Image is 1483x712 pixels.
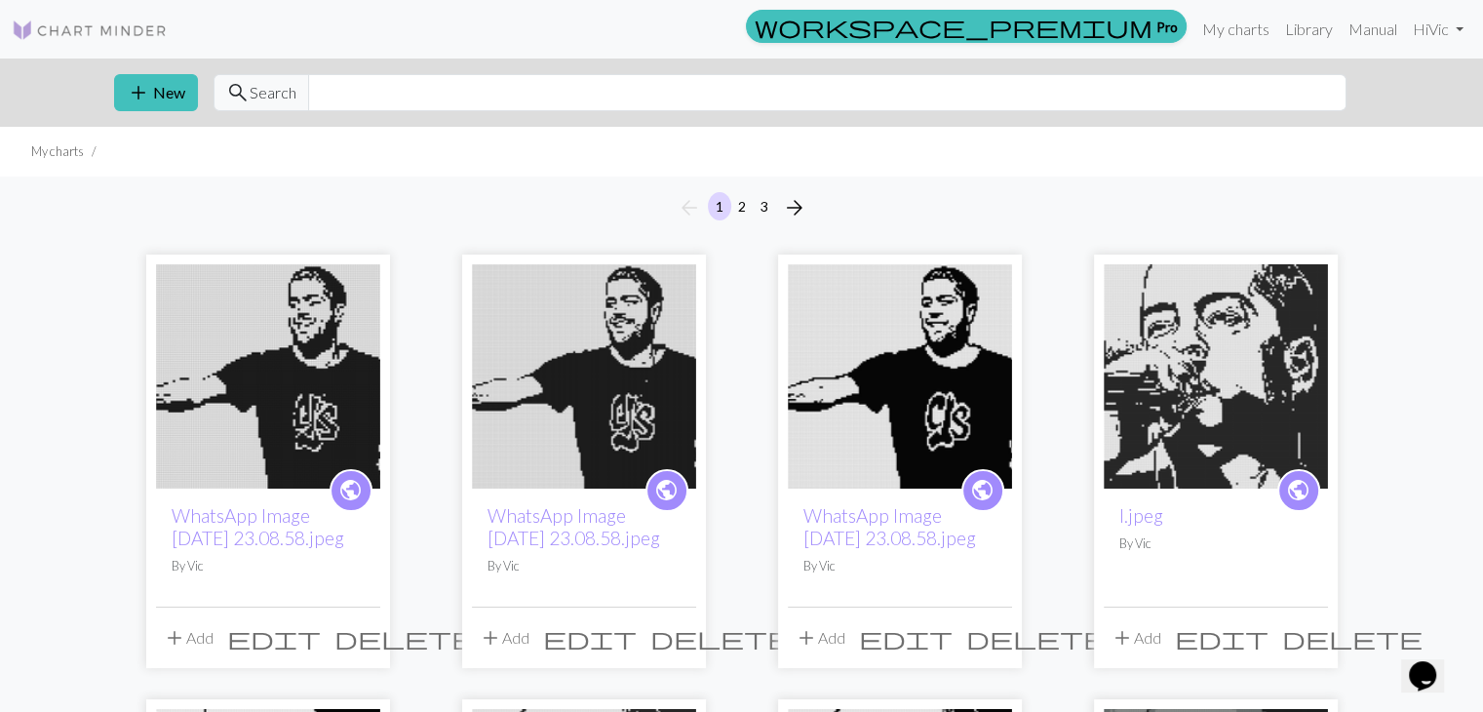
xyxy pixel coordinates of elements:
[472,619,536,656] button: Add
[127,79,150,106] span: add
[163,624,186,652] span: add
[970,471,995,510] i: public
[852,619,959,656] button: Edit
[156,619,220,656] button: Add
[970,475,995,505] span: public
[1175,624,1268,652] span: edit
[1405,10,1471,49] a: HiVic
[1277,10,1341,49] a: Library
[12,19,168,42] img: Logo
[1168,619,1275,656] button: Edit
[114,74,198,111] button: New
[543,624,637,652] span: edit
[330,469,372,512] a: public
[730,192,754,220] button: 2
[31,142,84,161] li: My charts
[1119,504,1163,527] a: l.jpeg
[966,624,1107,652] span: delete
[959,619,1113,656] button: Delete
[746,10,1187,43] a: Pro
[708,192,731,220] button: 1
[670,192,814,223] nav: Page navigation
[1282,624,1423,652] span: delete
[220,619,328,656] button: Edit
[172,504,344,549] a: WhatsApp Image [DATE] 23.08.58.jpeg
[859,626,953,650] i: Edit
[654,471,679,510] i: public
[334,624,475,652] span: delete
[788,365,1012,383] a: WhatsApp Image 2025-09-18 at 23.08.58.jpeg
[172,557,365,575] p: By Vic
[227,624,321,652] span: edit
[650,624,791,652] span: delete
[488,557,681,575] p: By Vic
[1175,626,1268,650] i: Edit
[1194,10,1277,49] a: My charts
[1286,471,1310,510] i: public
[788,619,852,656] button: Add
[859,624,953,652] span: edit
[803,557,996,575] p: By Vic
[1111,624,1134,652] span: add
[328,619,482,656] button: Delete
[156,264,380,489] img: WhatsApp Image 2025-09-18 at 23.08.58.jpeg
[536,619,644,656] button: Edit
[543,626,637,650] i: Edit
[1119,534,1312,553] p: By Vic
[783,194,806,221] span: arrow_forward
[755,13,1152,40] span: workspace_premium
[645,469,688,512] a: public
[788,264,1012,489] img: WhatsApp Image 2025-09-18 at 23.08.58.jpeg
[227,626,321,650] i: Edit
[961,469,1004,512] a: public
[250,81,296,104] span: Search
[775,192,814,223] button: Next
[488,504,660,549] a: WhatsApp Image [DATE] 23.08.58.jpeg
[1277,469,1320,512] a: public
[479,624,502,652] span: add
[1286,475,1310,505] span: public
[1104,365,1328,383] a: l.jpeg
[644,619,798,656] button: Delete
[472,365,696,383] a: WhatsApp Image 2025-09-18 at 23.08.58.jpeg
[1104,264,1328,489] img: l.jpeg
[803,504,976,549] a: WhatsApp Image [DATE] 23.08.58.jpeg
[338,475,363,505] span: public
[1104,619,1168,656] button: Add
[1275,619,1429,656] button: Delete
[156,365,380,383] a: WhatsApp Image 2025-09-18 at 23.08.58.jpeg
[654,475,679,505] span: public
[753,192,776,220] button: 3
[472,264,696,489] img: WhatsApp Image 2025-09-18 at 23.08.58.jpeg
[1401,634,1463,692] iframe: chat widget
[1341,10,1405,49] a: Manual
[783,196,806,219] i: Next
[226,79,250,106] span: search
[795,624,818,652] span: add
[338,471,363,510] i: public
